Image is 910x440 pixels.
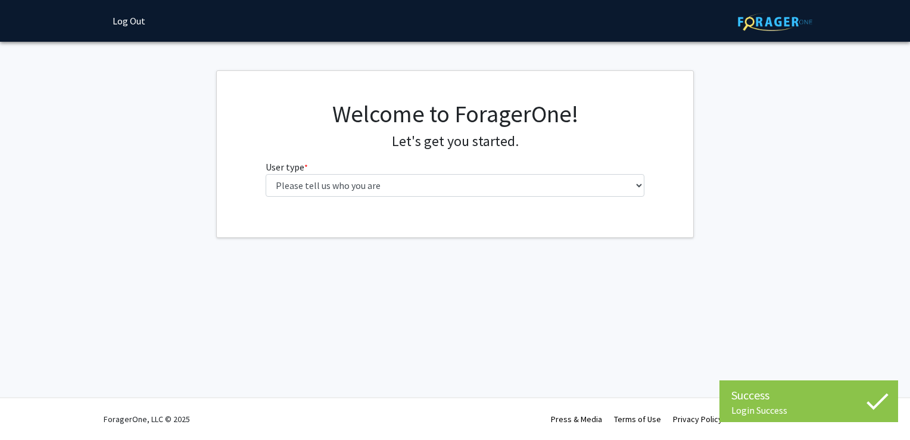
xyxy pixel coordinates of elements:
div: Login Success [731,404,886,416]
div: ForagerOne, LLC © 2025 [104,398,190,440]
h1: Welcome to ForagerOne! [266,100,645,128]
a: Press & Media [551,414,602,424]
a: Privacy Policy [673,414,722,424]
label: User type [266,160,308,174]
a: Terms of Use [614,414,661,424]
div: Success [731,386,886,404]
img: ForagerOne Logo [738,13,812,31]
h4: Let's get you started. [266,133,645,150]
